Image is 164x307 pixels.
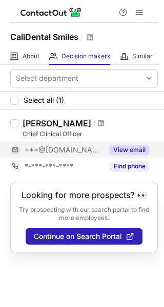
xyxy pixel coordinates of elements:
button: Continue on Search Portal [26,228,142,245]
button: Reveal Button [109,145,150,155]
p: Try prospecting with our search portal to find more employees. [18,206,150,222]
div: Chief Clinical Officer [23,129,158,139]
img: ContactOut v5.3.10 [20,6,82,18]
div: Select department [16,73,78,83]
span: ***@[DOMAIN_NAME] [25,145,103,155]
button: Reveal Button [109,161,150,171]
span: Similar [132,52,153,60]
h1: CaliDental Smiles [10,31,78,43]
span: Decision makers [61,52,110,60]
span: About [23,52,39,60]
span: Select all (1) [24,96,64,104]
header: Looking for more prospects? 👀 [22,190,147,200]
div: [PERSON_NAME] [23,118,91,128]
span: Continue on Search Portal [34,232,122,240]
